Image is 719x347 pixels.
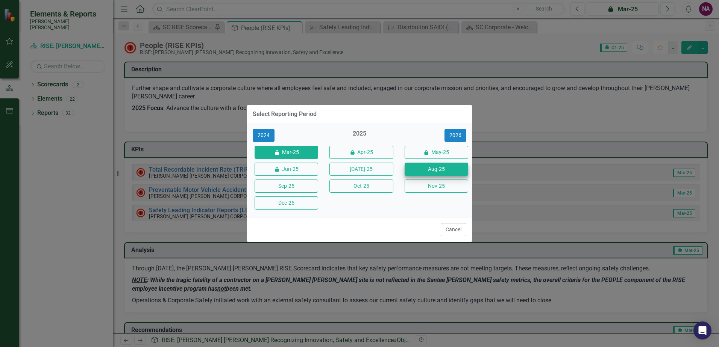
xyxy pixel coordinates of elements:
button: Sep-25 [255,180,318,193]
div: Open Intercom Messenger [693,321,711,339]
button: Jun-25 [255,163,318,176]
button: Nov-25 [405,180,468,193]
button: Oct-25 [329,180,393,193]
button: May-25 [405,146,468,159]
button: Apr-25 [329,146,393,159]
div: Select Reporting Period [253,111,317,118]
button: Dec-25 [255,196,318,210]
button: Mar-25 [255,146,318,159]
button: 2024 [253,129,275,142]
button: 2026 [444,129,466,142]
button: Aug-25 [405,163,468,176]
button: [DATE]-25 [329,163,393,176]
div: 2025 [328,130,391,142]
button: Cancel [441,223,466,236]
